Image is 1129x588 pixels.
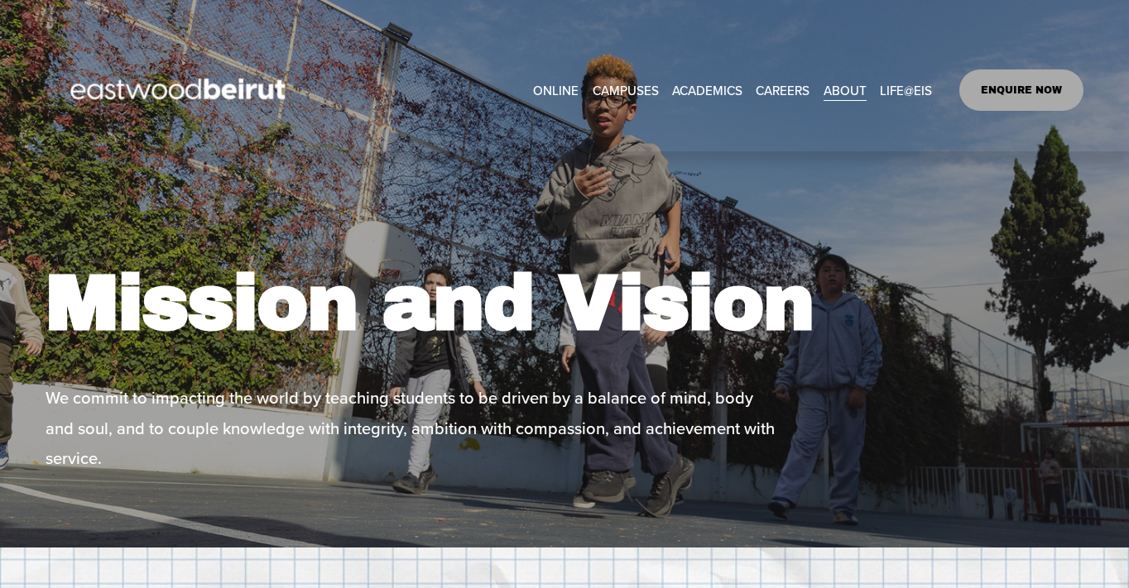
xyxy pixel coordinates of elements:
[756,78,810,103] a: CAREERS
[959,69,1084,111] a: ENQUIRE NOW
[824,79,867,103] span: ABOUT
[824,78,867,103] a: folder dropdown
[46,48,315,132] img: EastwoodIS Global Site
[46,383,779,473] p: We commit to impacting the world by teaching students to be driven by a balance of mind, body and...
[593,78,659,103] a: folder dropdown
[46,261,814,346] strong: Mission and Vision
[533,78,579,103] a: ONLINE
[593,79,659,103] span: CAMPUSES
[880,78,932,103] a: folder dropdown
[880,79,932,103] span: LIFE@EIS
[672,78,742,103] a: folder dropdown
[672,79,742,103] span: ACADEMICS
